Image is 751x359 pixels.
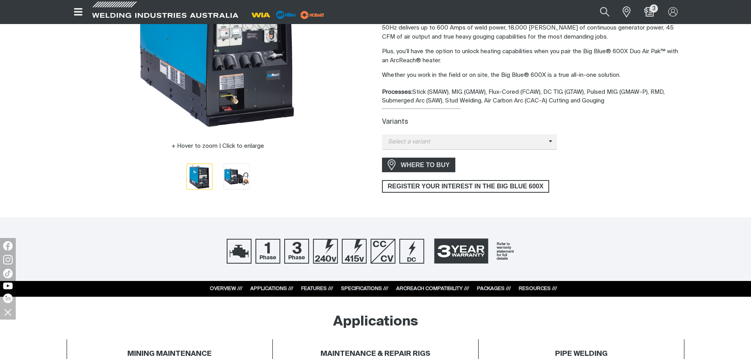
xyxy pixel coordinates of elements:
[382,88,685,106] div: Stick (SMAW), MIG (GMAW), Flux-Cored (FCAW), DC TIG (GTAW), Pulsed MIG (GMAW-P), RMD, Submerged A...
[396,159,455,171] span: WHERE TO BUY
[382,138,549,147] span: Select a variant
[3,269,13,278] img: TikTok
[298,12,327,18] a: miller
[341,286,388,291] a: SPECIFICATIONS ///
[321,350,430,359] h4: MAINTENANCE & REPAIR RIGS
[382,158,456,172] a: WHERE TO BUY
[382,180,550,193] a: REGISTER YOUR INTEREST IN THE BIG BLUE 600X
[342,239,367,264] img: 415V
[383,180,549,193] span: REGISTER YOUR INTEREST IN THE BIG BLUE 600X
[483,350,680,359] h4: PIPE WELDING
[399,239,424,264] img: DC
[382,71,685,80] p: Whether you work in the field or on site, the Big Blue® 600X is a true all-in-one solution.
[477,286,511,291] a: PACKAGES ///
[428,235,524,267] a: 3 Year Warranty
[581,3,618,21] input: Product name or item number...
[3,255,13,264] img: Instagram
[298,9,327,21] img: miller
[255,239,280,264] img: 1 Phase
[186,164,212,190] button: Go to slide 1
[519,286,557,291] a: RESOURCES ///
[224,164,250,190] button: Go to slide 2
[591,3,618,21] button: Search products
[382,15,685,42] p: Offering the highest most powerful welding output at 50Hz, [PERSON_NAME] Big Blue® 600X Duo Air P...
[210,286,242,291] a: OVERVIEW ///
[284,239,309,264] img: 3 Phase
[3,241,13,251] img: Facebook
[382,47,685,65] p: Plus, you’ll have the option to unlock heating capabilities when you pair the Big Blue® 600X Duo ...
[3,283,13,289] img: YouTube
[227,239,252,264] img: Engine Drive
[250,286,293,291] a: APPLICATIONS ///
[187,164,212,189] img: Big Blue 600X Duo Air Pak 50Hz ArcReach
[382,89,412,95] strong: Processes:
[3,294,13,303] img: LinkedIn
[313,239,338,264] img: 240V
[224,164,249,189] img: Big Blue 600X Duo Air Pak 50Hz ArcReach
[1,305,15,319] img: hide socials
[301,286,333,291] a: FEATURES ///
[333,313,418,331] h2: Applications
[167,141,269,151] button: Hover to zoom | Click to enlarge
[396,286,469,291] a: ARCREACH COMPATIBILITY ///
[371,239,395,264] img: CC/CV
[382,119,408,125] label: Variants
[127,350,212,359] h4: MINING MAINTENANCE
